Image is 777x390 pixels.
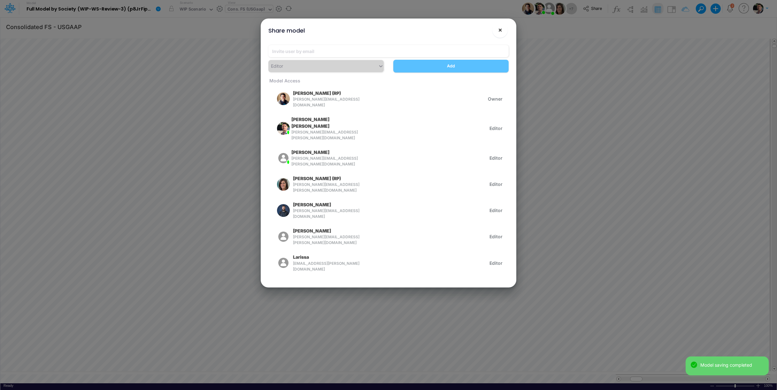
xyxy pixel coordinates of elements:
[498,26,502,34] span: ×
[277,178,290,191] img: rounded user avatar
[268,78,300,83] span: Model Access
[291,156,364,167] span: [PERSON_NAME][EMAIL_ADDRESS][PERSON_NAME][DOMAIN_NAME]
[277,204,290,217] img: rounded user avatar
[291,116,364,129] p: [PERSON_NAME] [PERSON_NAME]
[293,234,364,246] span: [PERSON_NAME][EMAIL_ADDRESS][PERSON_NAME][DOMAIN_NAME]
[293,201,331,208] p: [PERSON_NAME]
[277,230,290,243] img: rounded user avatar
[291,129,364,141] span: [PERSON_NAME][EMAIL_ADDRESS][PERSON_NAME][DOMAIN_NAME]
[293,227,331,234] p: [PERSON_NAME]
[492,22,508,38] button: Close
[489,260,503,266] span: Editor
[277,92,290,105] img: rounded user avatar
[489,181,503,187] span: Editor
[293,175,341,182] p: [PERSON_NAME] (RP)
[268,26,305,35] div: Share model
[489,125,503,132] span: Editor
[277,256,290,269] img: rounded user avatar
[291,149,329,156] p: [PERSON_NAME]
[293,182,364,193] span: [PERSON_NAME][EMAIL_ADDRESS][PERSON_NAME][DOMAIN_NAME]
[488,96,503,102] span: Owner
[293,96,364,108] span: [PERSON_NAME][EMAIL_ADDRESS][DOMAIN_NAME]
[489,207,503,214] span: Editor
[293,208,364,219] span: [PERSON_NAME][EMAIL_ADDRESS][DOMAIN_NAME]
[489,155,503,161] span: Editor
[277,152,290,164] img: rounded user avatar
[293,261,364,272] span: [EMAIL_ADDRESS][PERSON_NAME][DOMAIN_NAME]
[700,362,764,368] div: Model saving completed
[268,45,509,57] input: Invite user by email
[293,90,341,96] p: [PERSON_NAME] (RP)
[277,122,290,135] img: rounded user avatar
[489,233,503,240] span: Editor
[293,254,309,260] p: Larissa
